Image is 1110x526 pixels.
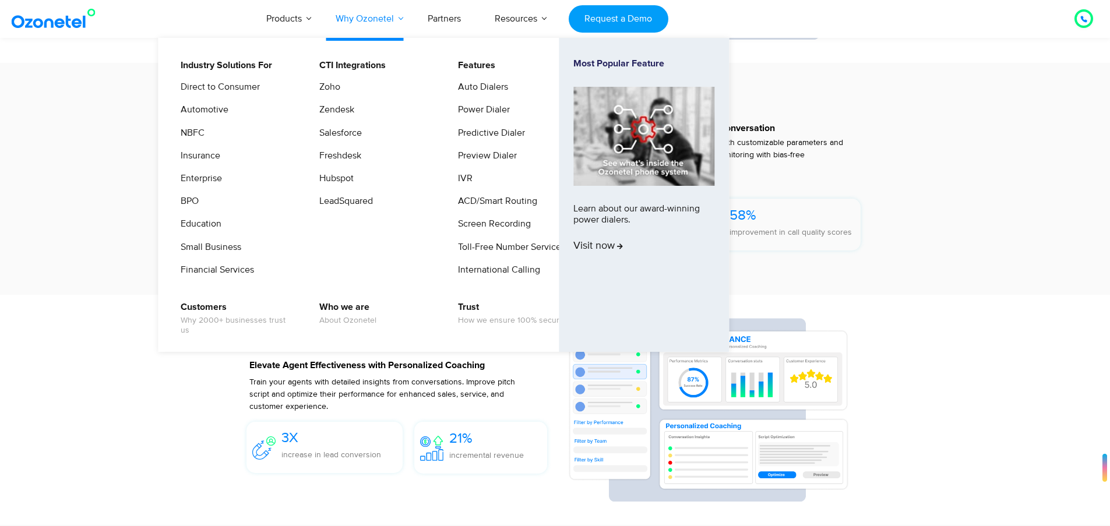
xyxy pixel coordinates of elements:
[173,149,222,163] a: Insurance
[450,240,567,255] a: Toll-Free Number Services
[173,126,206,140] a: NBFC
[181,316,295,336] span: Why 2000+ businesses trust us
[312,300,378,327] a: Who we areAbout Ozonetel
[173,194,200,209] a: BPO
[450,103,512,117] a: Power Dialer
[249,376,516,412] p: Train your agents with detailed insights from conversations. Improve pitch script and optimize th...
[281,429,298,446] span: 3X
[312,80,342,94] a: Zoho
[450,194,539,209] a: ACD/Smart Routing
[450,58,497,73] a: Features
[173,263,256,277] a: Financial Services
[730,226,852,238] p: improvement in call quality scores
[173,217,223,231] a: Education
[450,217,533,231] a: Screen Recording
[312,126,364,140] a: Salesforce
[312,58,387,73] a: CTI Integrations
[173,300,297,337] a: CustomersWhy 2000+ businesses trust us
[450,263,542,277] a: International Calling
[173,240,243,255] a: Small Business
[573,240,623,253] span: Visit now
[450,80,510,94] a: Auto Dialers
[249,361,485,370] strong: Elevate Agent Effectiveness with Personalized Coaching
[458,316,568,326] span: How we ensure 100% security
[450,171,474,186] a: IVR
[420,436,443,460] img: 21%
[450,149,519,163] a: Preview Dialer
[569,5,668,33] a: Request a Demo
[450,300,569,327] a: TrustHow we ensure 100% security
[312,171,355,186] a: Hubspot
[281,449,381,461] p: increase in lead conversion
[449,430,473,447] span: 21%
[173,103,230,117] a: Automotive
[573,58,714,331] a: Most Popular FeatureLearn about our award-winning power dialers.Visit now
[173,171,224,186] a: Enterprise
[312,149,363,163] a: Freshdesk
[312,103,356,117] a: Zendesk
[173,80,262,94] a: Direct to Consumer
[730,207,756,224] span: 58%
[449,449,524,461] p: incremental revenue
[173,58,274,73] a: Industry Solutions For
[450,126,527,140] a: Predictive Dialer
[573,87,714,185] img: phone-system-min.jpg
[312,194,375,209] a: LeadSquared
[319,316,376,326] span: About Ozonetel
[252,436,276,460] img: 3X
